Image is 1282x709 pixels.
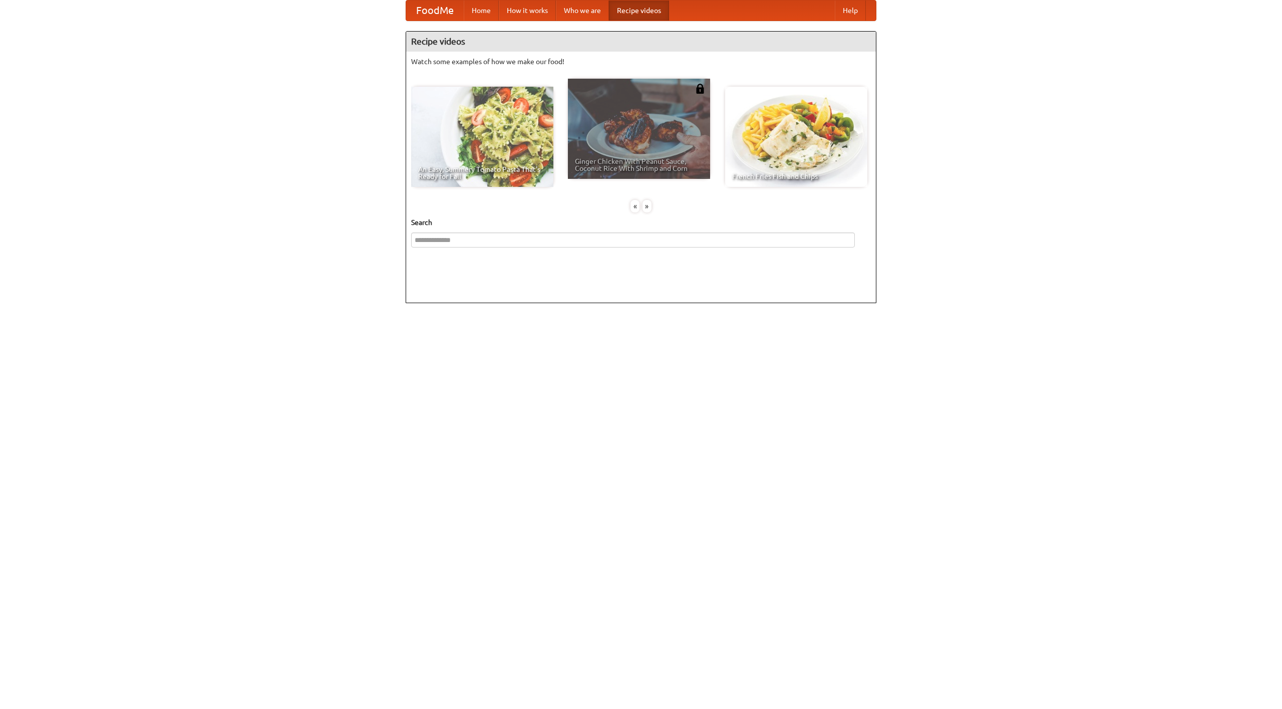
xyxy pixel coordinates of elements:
[725,87,867,187] a: French Fries Fish and Chips
[411,217,871,227] h5: Search
[630,200,639,212] div: «
[835,1,866,21] a: Help
[499,1,556,21] a: How it works
[406,1,464,21] a: FoodMe
[418,166,546,180] span: An Easy, Summery Tomato Pasta That's Ready for Fall
[609,1,669,21] a: Recipe videos
[411,87,553,187] a: An Easy, Summery Tomato Pasta That's Ready for Fall
[556,1,609,21] a: Who we are
[643,200,652,212] div: »
[464,1,499,21] a: Home
[732,173,860,180] span: French Fries Fish and Chips
[695,84,705,94] img: 483408.png
[406,32,876,52] h4: Recipe videos
[411,57,871,67] p: Watch some examples of how we make our food!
